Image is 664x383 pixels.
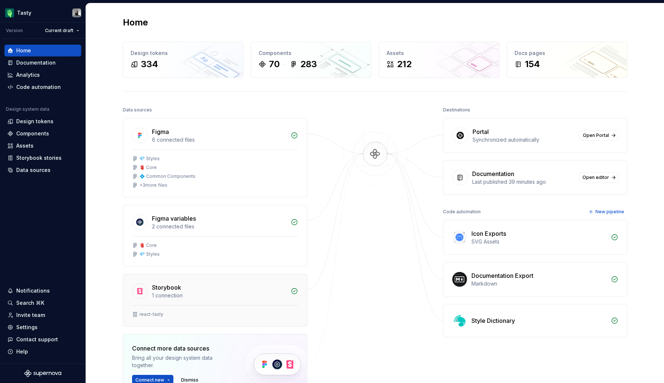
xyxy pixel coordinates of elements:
[387,49,492,57] div: Assets
[16,83,61,91] div: Code automation
[72,8,81,17] img: Julien Riveron
[16,59,56,66] div: Documentation
[471,271,533,280] div: Documentation Export
[4,45,81,56] a: Home
[586,207,627,217] button: New pipeline
[141,58,158,70] div: 334
[595,209,624,215] span: New pipeline
[139,182,167,188] div: + 3 more files
[472,178,575,186] div: Last published 39 minutes ago
[139,242,157,248] div: 🫀 Core
[472,169,514,178] div: Documentation
[579,172,618,183] a: Open editor
[4,285,81,297] button: Notifications
[4,334,81,345] button: Contact support
[4,321,81,333] a: Settings
[16,166,51,174] div: Data sources
[443,207,481,217] div: Code automation
[45,28,73,34] span: Current draft
[259,49,364,57] div: Components
[123,17,148,28] h2: Home
[131,49,236,57] div: Design tokens
[4,69,81,81] a: Analytics
[123,105,152,115] div: Data sources
[5,8,14,17] img: 5a785b6b-c473-494b-9ba3-bffaf73304c7.png
[515,49,620,57] div: Docs pages
[135,377,164,383] span: Connect new
[4,309,81,321] a: Invite team
[139,311,163,317] div: react-tasty
[16,130,49,137] div: Components
[4,346,81,358] button: Help
[152,136,286,144] div: 6 connected files
[139,251,160,257] div: 💎 Styles
[251,42,371,78] a: Components70283
[6,106,49,112] div: Design system data
[300,58,317,70] div: 283
[4,164,81,176] a: Data sources
[471,280,606,287] div: Markdown
[123,274,307,327] a: Storybook1 connectionreact-tasty
[152,127,169,136] div: Figma
[16,118,53,125] div: Design tokens
[16,311,45,319] div: Invite team
[132,354,232,369] div: Bring all your design system data together.
[139,173,196,179] div: 💠 Common Components
[42,25,83,36] button: Current draft
[471,238,606,245] div: SVG Assets
[16,47,31,54] div: Home
[16,71,40,79] div: Analytics
[397,58,412,70] div: 212
[123,42,243,78] a: Design tokens334
[152,292,286,299] div: 1 connection
[4,57,81,69] a: Documentation
[473,127,489,136] div: Portal
[132,344,232,353] div: Connect more data sources
[4,152,81,164] a: Storybook stories
[16,154,62,162] div: Storybook stories
[4,297,81,309] button: Search ⌘K
[1,5,84,21] button: TastyJulien Riveron
[471,316,515,325] div: Style Dictionary
[152,283,181,292] div: Storybook
[16,142,34,149] div: Assets
[16,299,44,307] div: Search ⌘K
[525,58,540,70] div: 154
[379,42,499,78] a: Assets212
[139,165,157,170] div: 🫀 Core
[24,370,61,377] svg: Supernova Logo
[139,156,160,162] div: 💎 Styles
[16,287,50,294] div: Notifications
[4,81,81,93] a: Code automation
[16,336,58,343] div: Contact support
[152,214,196,223] div: Figma variables
[123,118,307,197] a: Figma6 connected files💎 Styles🫀 Core💠 Common Components+3more files
[582,175,609,180] span: Open editor
[152,223,286,230] div: 2 connected files
[443,105,470,115] div: Destinations
[181,377,198,383] span: Dismiss
[4,115,81,127] a: Design tokens
[4,140,81,152] a: Assets
[16,348,28,355] div: Help
[580,130,618,141] a: Open Portal
[269,58,280,70] div: 70
[6,28,23,34] div: Version
[473,136,575,144] div: Synchronized automatically
[471,229,506,238] div: Icon Exports
[16,324,38,331] div: Settings
[507,42,627,78] a: Docs pages154
[123,205,307,266] a: Figma variables2 connected files🫀 Core💎 Styles
[17,9,31,17] div: Tasty
[4,128,81,139] a: Components
[583,132,609,138] span: Open Portal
